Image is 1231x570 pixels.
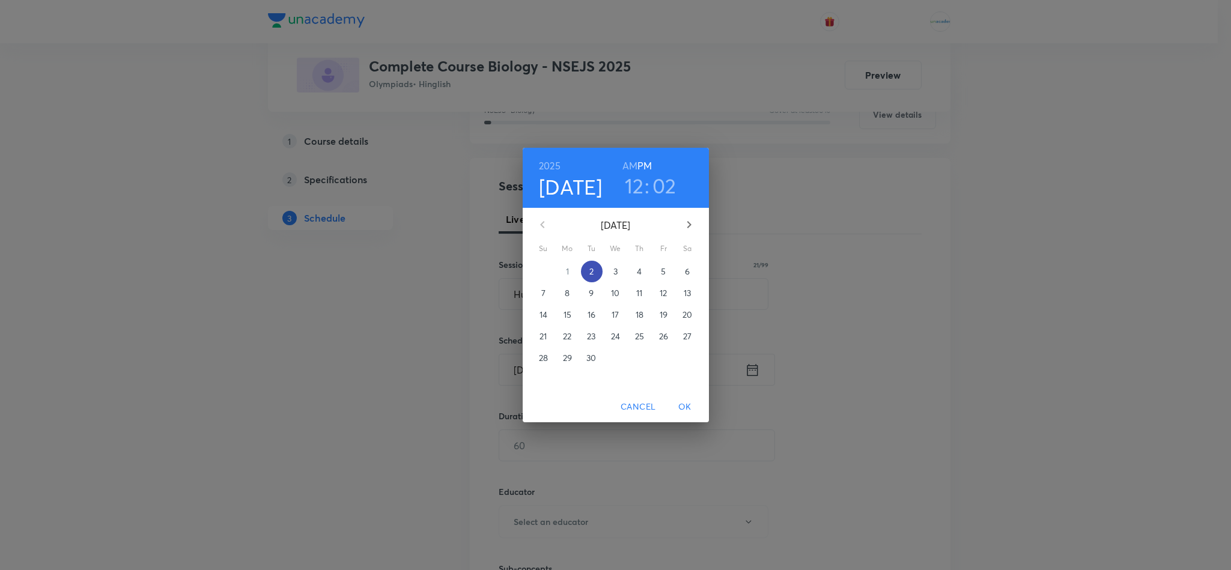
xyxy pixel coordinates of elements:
button: 5 [653,261,675,282]
p: 19 [660,309,667,321]
span: Tu [581,243,603,255]
button: 27 [677,326,699,347]
p: 7 [541,287,546,299]
p: 17 [612,309,619,321]
button: 17 [605,304,627,326]
button: 20 [677,304,699,326]
button: 23 [581,326,603,347]
p: 26 [659,330,668,342]
button: 14 [533,304,555,326]
button: 12 [625,173,644,198]
p: 28 [539,352,548,364]
button: 6 [677,261,699,282]
span: Su [533,243,555,255]
button: 22 [557,326,579,347]
p: 10 [611,287,619,299]
span: Cancel [621,399,655,414]
button: 24 [605,326,627,347]
p: 29 [563,352,572,364]
button: 2025 [539,157,561,174]
button: [DATE] [539,174,603,199]
span: Mo [557,243,579,255]
p: 18 [636,309,643,321]
button: 4 [629,261,651,282]
button: 9 [581,282,603,304]
button: 29 [557,347,579,369]
button: 3 [605,261,627,282]
button: 02 [652,173,676,198]
p: 24 [611,330,620,342]
p: 3 [613,265,618,277]
p: 11 [636,287,642,299]
p: 20 [682,309,692,321]
span: Fr [653,243,675,255]
button: 26 [653,326,675,347]
p: 21 [540,330,547,342]
button: 16 [581,304,603,326]
p: 30 [586,352,596,364]
button: AM [622,157,637,174]
button: 25 [629,326,651,347]
span: OK [670,399,699,414]
p: 6 [685,265,690,277]
button: 12 [653,282,675,304]
button: 19 [653,304,675,326]
button: 13 [677,282,699,304]
span: We [605,243,627,255]
button: 30 [581,347,603,369]
p: 5 [661,265,666,277]
button: 11 [629,282,651,304]
h3: : [645,173,649,198]
button: Cancel [616,396,660,418]
button: PM [637,157,652,174]
p: 12 [660,287,667,299]
p: 9 [589,287,594,299]
button: 28 [533,347,555,369]
p: 27 [683,330,691,342]
button: 7 [533,282,555,304]
p: 4 [637,265,642,277]
p: [DATE] [557,218,675,232]
p: 8 [565,287,570,299]
span: Sa [677,243,699,255]
p: 16 [588,309,595,321]
p: 25 [635,330,644,342]
p: 23 [587,330,595,342]
p: 15 [564,309,571,321]
p: 13 [684,287,691,299]
p: 22 [563,330,571,342]
button: 21 [533,326,555,347]
button: 15 [557,304,579,326]
button: OK [666,396,704,418]
p: 14 [540,309,547,321]
span: Th [629,243,651,255]
button: 8 [557,282,579,304]
button: 18 [629,304,651,326]
button: 2 [581,261,603,282]
p: 2 [589,265,594,277]
button: 10 [605,282,627,304]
